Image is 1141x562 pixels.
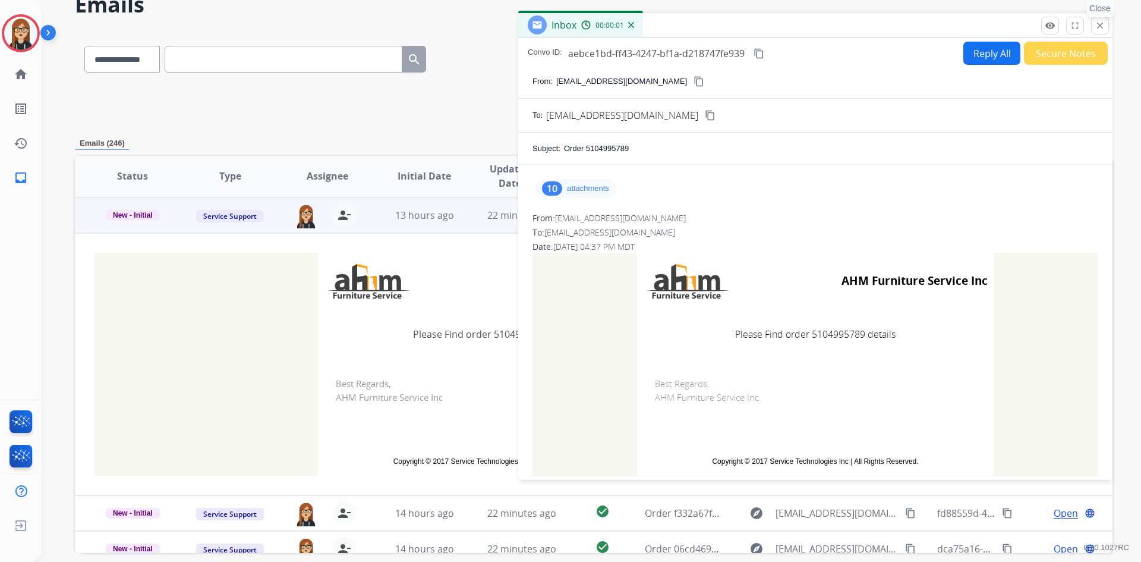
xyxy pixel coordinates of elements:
mat-icon: explore [749,542,764,556]
mat-icon: person_remove [337,208,351,222]
span: Status [117,169,148,183]
span: dca75a16-b683-4128-bd33-5e958a7875d5 [937,542,1123,555]
button: Close [1091,17,1109,34]
button: Secure Notes [1024,42,1108,65]
mat-icon: content_copy [694,76,704,87]
mat-icon: remove_red_eye [1045,20,1055,31]
span: [EMAIL_ADDRESS][DOMAIN_NAME] [776,542,898,556]
span: Service Support [196,508,264,520]
span: 22 minutes ago [487,209,556,222]
img: agent-avatar [294,501,318,526]
span: Order 06cd469c-af74-4c32-a81c-10d440a36e22 [645,542,853,555]
mat-icon: content_copy [754,48,764,59]
mat-icon: home [14,67,28,81]
span: aebce1bd-ff43-4247-bf1a-d218747fe939 [568,47,745,60]
mat-icon: content_copy [905,544,916,554]
mat-icon: person_remove [337,542,351,556]
span: [DATE] 04:37 PM MDT [553,241,635,252]
img: AHM [324,259,413,304]
span: [EMAIL_ADDRESS][DOMAIN_NAME] [776,506,898,520]
td: Copyright © 2017 Service Technologies Inc | All Rights Reserved. [655,456,976,467]
span: 22 minutes ago [487,507,556,520]
mat-icon: content_copy [705,110,716,121]
span: 22 minutes ago [487,542,556,555]
span: Service Support [196,544,264,556]
span: Order f332a67f-7b4c-4eb1-8701-d9ef95b5b807 [645,507,852,520]
td: AHM Furniture Service Inc [455,259,669,304]
td: Best Regards, AHM Furniture Service Inc [318,359,674,444]
span: fd88559d-4426-47cf-9568-13a1fc0d2491 [937,507,1114,520]
span: Open [1054,506,1078,520]
mat-icon: content_copy [1002,508,1013,519]
p: Subject: [532,143,560,155]
img: agent-avatar [294,537,318,562]
p: 0.20.1027RC [1083,541,1129,555]
span: Initial Date [398,169,451,183]
span: Type [219,169,241,183]
td: Best Regards, AHM Furniture Service Inc [637,359,994,444]
mat-icon: list_alt [14,102,28,116]
mat-icon: content_copy [1002,544,1013,554]
td: Copyright © 2017 Service Technologies Inc | All Rights Reserved. [336,456,657,467]
mat-icon: history [14,136,28,150]
mat-icon: fullscreen [1070,20,1080,31]
span: New - Initial [106,544,160,554]
mat-icon: content_copy [905,508,916,519]
p: Order 5104995789 [564,143,629,155]
span: Updated Date [483,162,537,190]
span: 14 hours ago [395,507,454,520]
span: [EMAIL_ADDRESS][DOMAIN_NAME] [544,227,675,238]
div: 10 [542,181,562,196]
mat-icon: person_remove [337,506,351,520]
p: [EMAIL_ADDRESS][DOMAIN_NAME] [556,76,687,87]
img: agent-avatar [294,203,318,228]
div: Date: [532,241,1098,253]
span: Service Support [196,210,264,222]
mat-icon: language [1085,508,1095,519]
td: Please Find order 5104995789 details [318,309,674,359]
img: avatar [4,17,37,50]
button: Reply All [963,42,1020,65]
span: Assignee [307,169,348,183]
span: New - Initial [106,210,160,221]
div: From: [532,212,1098,224]
span: 00:00:01 [595,21,624,30]
mat-icon: check_circle [595,504,610,519]
span: Inbox [551,18,576,32]
p: Convo ID: [528,46,562,61]
span: New - Initial [106,508,160,519]
p: From: [532,76,553,87]
img: AHM [643,259,732,304]
p: Emails (246) [75,137,130,150]
span: 13 hours ago [395,209,454,222]
p: To: [532,109,543,121]
td: Please Find order 5104995789 details [637,309,994,359]
td: AHM Furniture Service Inc [774,259,988,304]
mat-icon: close [1095,20,1105,31]
mat-icon: search [407,52,421,67]
span: [EMAIL_ADDRESS][DOMAIN_NAME] [555,212,686,224]
span: Open [1054,542,1078,556]
mat-icon: explore [749,506,764,520]
mat-icon: check_circle [595,540,610,554]
p: attachments [567,184,609,193]
span: [EMAIL_ADDRESS][DOMAIN_NAME] [546,108,698,123]
span: 14 hours ago [395,542,454,555]
div: To: [532,227,1098,238]
mat-icon: inbox [14,171,28,185]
